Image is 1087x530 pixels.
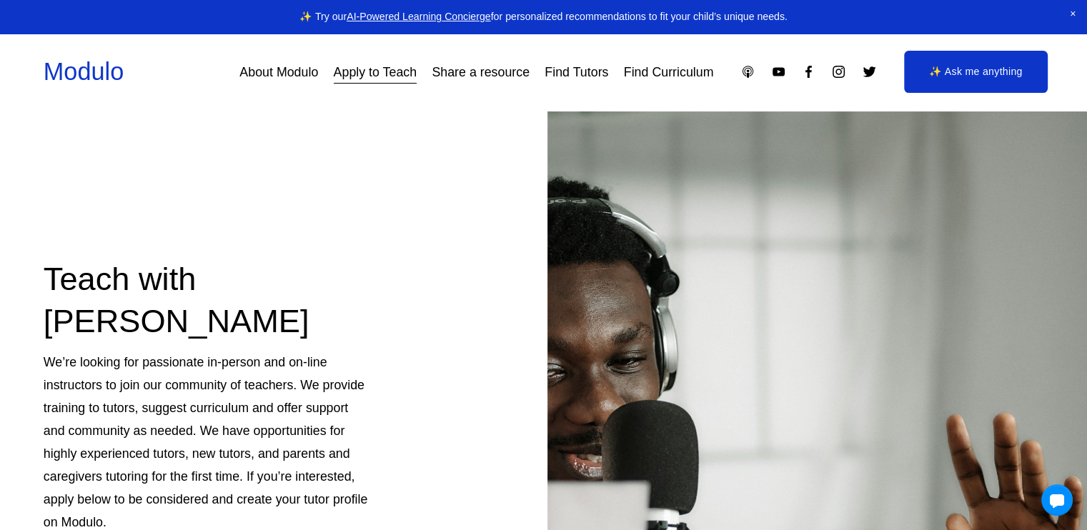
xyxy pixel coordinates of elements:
a: Facebook [801,64,816,79]
a: YouTube [771,64,786,79]
a: Apply to Teach [334,59,417,85]
a: AI-Powered Learning Concierge [347,11,490,22]
a: Find Curriculum [624,59,714,85]
a: Instagram [831,64,846,79]
a: Find Tutors [545,59,608,85]
a: ✨ Ask me anything [904,51,1048,94]
a: Share a resource [432,59,530,85]
h2: Teach with [PERSON_NAME] [44,258,372,342]
a: Apple Podcasts [740,64,755,79]
a: Twitter [862,64,877,79]
a: About Modulo [239,59,318,85]
a: Modulo [44,58,124,85]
